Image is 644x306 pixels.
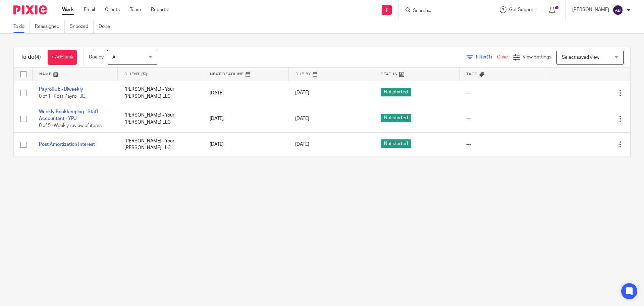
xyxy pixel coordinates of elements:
span: Get Support [509,7,535,12]
span: 0 of 1 · Post Payroll JE [39,94,85,99]
a: + Add task [48,50,77,65]
a: Clients [105,6,120,13]
div: --- [466,115,538,122]
td: [DATE] [203,81,288,105]
span: View Settings [523,55,551,59]
span: All [112,55,117,60]
span: [DATE] [295,142,309,147]
td: [DATE] [203,133,288,157]
td: [PERSON_NAME] - Your [PERSON_NAME] LLC [118,105,203,132]
span: 0 of 5 · Weekly review of items [39,123,102,128]
span: Not started [381,114,411,122]
a: Reports [151,6,168,13]
span: (1) [487,55,492,59]
a: Payroll JE - Biweekly [39,87,83,92]
p: Due by [89,54,104,60]
span: Select saved view [562,55,599,60]
span: [DATE] [295,91,309,95]
p: [PERSON_NAME] [572,6,609,13]
span: Not started [381,88,411,96]
span: Tags [466,72,478,76]
span: [DATE] [295,116,309,121]
div: --- [466,141,538,148]
a: Weekly Bookkeeping - Staff Accountant - YPJ [39,110,98,121]
td: [DATE] [203,105,288,132]
span: (4) [35,54,41,60]
a: Done [99,20,115,33]
td: [PERSON_NAME] - Your [PERSON_NAME] LLC [118,81,203,105]
span: Not started [381,139,411,148]
a: Clear [497,55,508,59]
span: Filter [476,55,497,59]
a: To do [13,20,30,33]
a: Work [62,6,74,13]
input: Search [412,8,473,14]
img: Pixie [13,5,47,14]
div: --- [466,90,538,96]
td: [PERSON_NAME] - Your [PERSON_NAME] LLC [118,133,203,157]
a: Team [130,6,141,13]
a: Post Amortization Interest [39,142,95,147]
a: Email [84,6,95,13]
a: Snoozed [70,20,94,33]
h1: To do [20,54,41,61]
img: svg%3E [612,5,623,15]
a: Reassigned [35,20,65,33]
